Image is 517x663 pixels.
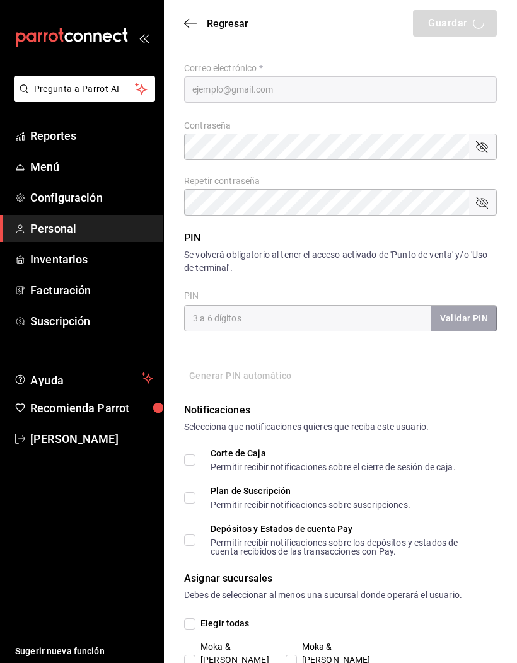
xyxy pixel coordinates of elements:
[211,487,410,495] div: Plan de Suscripción
[30,282,153,299] span: Facturación
[184,403,497,418] div: Notificaciones
[30,430,153,447] span: [PERSON_NAME]
[9,91,155,105] a: Pregunta a Parrot AI
[184,291,199,300] label: PIN
[14,76,155,102] button: Pregunta a Parrot AI
[211,463,456,471] div: Permitir recibir notificaciones sobre el cierre de sesión de caja.
[184,18,248,30] button: Regresar
[211,500,410,509] div: Permitir recibir notificaciones sobre suscripciones.
[184,76,497,103] input: ejemplo@gmail.com
[184,305,431,331] input: 3 a 6 dígitos
[30,400,153,417] span: Recomienda Parrot
[211,524,487,533] div: Depósitos y Estados de cuenta Pay
[139,33,149,43] button: open_drawer_menu
[184,176,497,185] label: Repetir contraseña
[184,420,497,434] div: Selecciona que notificaciones quieres que reciba este usuario.
[195,617,250,630] span: Elegir todas
[30,251,153,268] span: Inventarios
[211,538,487,556] div: Permitir recibir notificaciones sobre los depósitos y estados de cuenta recibidos de las transacc...
[207,18,248,30] span: Regresar
[30,189,153,206] span: Configuración
[184,248,497,275] div: Se volverá obligatorio al tener el acceso activado de 'Punto de venta' y/o 'Uso de terminal'.
[184,589,497,602] div: Debes de seleccionar al menos una sucursal donde operará el usuario.
[15,645,153,658] span: Sugerir nueva función
[30,158,153,175] span: Menú
[30,313,153,330] span: Suscripción
[211,449,456,458] div: Corte de Caja
[184,571,497,586] div: Asignar sucursales
[184,231,497,246] div: PIN
[30,220,153,237] span: Personal
[34,83,136,96] span: Pregunta a Parrot AI
[184,64,497,72] label: Correo electrónico
[184,121,497,130] label: Contraseña
[30,371,137,386] span: Ayuda
[30,127,153,144] span: Reportes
